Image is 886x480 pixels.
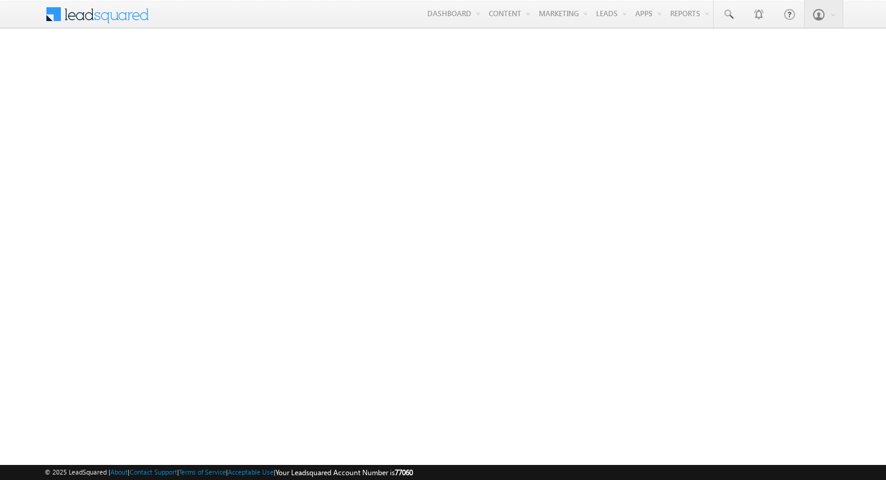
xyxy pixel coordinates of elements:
a: About [110,468,128,476]
span: 77060 [395,468,413,477]
span: Your Leadsquared Account Number is [275,468,413,477]
a: Terms of Service [179,468,226,476]
a: Acceptable Use [228,468,274,476]
a: Contact Support [130,468,177,476]
span: © 2025 LeadSquared | | | | | [45,467,413,478]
